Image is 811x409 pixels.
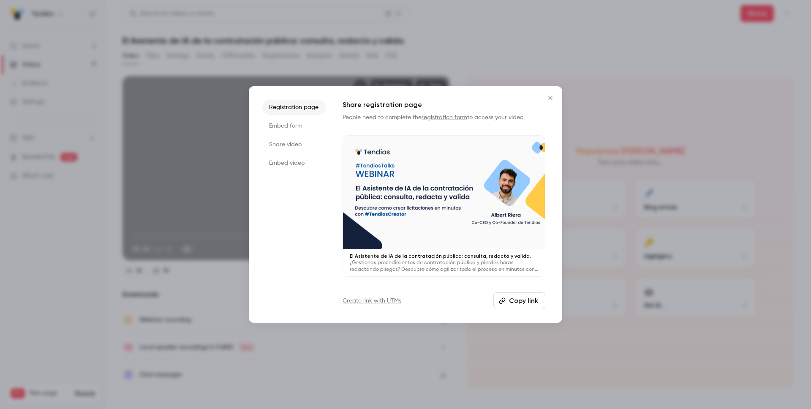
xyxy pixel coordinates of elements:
[422,115,467,120] a: registration form
[262,137,326,152] li: Share video
[262,100,326,115] li: Registration page
[343,297,401,305] a: Create link with UTMs
[493,292,545,309] button: Copy link
[262,155,326,171] li: Embed video
[262,118,326,134] li: Embed form
[343,113,545,122] p: People need to complete the to access your video
[350,259,538,273] p: ¿Gestionas procedimientos de contratación pública y pierdes horas redactando pliegos? Descubre có...
[350,253,538,259] p: El Asistente de IA de la contratación pública: consulta, redacta y valida.
[542,90,559,106] button: Close
[343,135,545,277] a: El Asistente de IA de la contratación pública: consulta, redacta y valida.¿Gestionas procedimient...
[343,100,545,110] h1: Share registration page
